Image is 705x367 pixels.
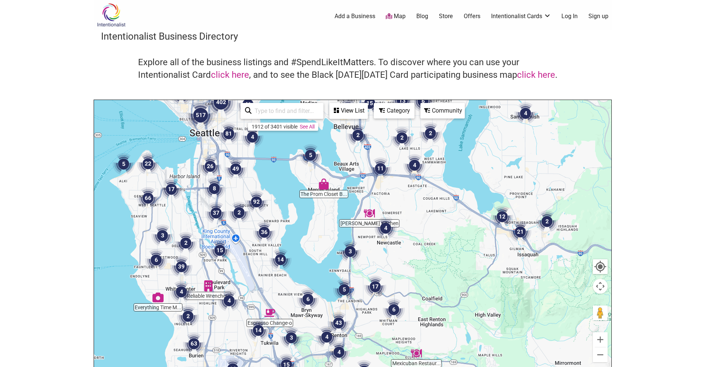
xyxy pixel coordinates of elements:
div: 43 [328,312,350,334]
div: 8 [203,177,225,200]
a: click here [211,70,249,80]
div: 5 [299,144,322,166]
div: View List [330,104,367,118]
div: 2 [391,127,413,149]
div: The Prom Closet Boutique Consignment [318,179,329,190]
div: 402 [206,87,236,117]
h3: Intentionalist Business Directory [101,30,604,43]
div: 1912 of 3401 visible [252,124,298,130]
div: 39 [170,256,192,278]
div: See a list of the visible businesses [329,103,368,119]
div: 26 [199,155,221,177]
button: Zoom out [593,347,608,362]
div: 4 [241,126,263,148]
a: See All [300,124,315,130]
a: Intentionalist Cards [491,12,551,20]
a: Sign up [588,12,608,20]
div: 6 [297,288,319,310]
div: 11 [369,157,392,180]
div: Espresso Change-o [264,307,275,318]
div: Filter by category [374,103,414,119]
div: 5 [113,153,135,175]
a: Map [386,12,406,21]
div: 6 [383,298,405,321]
div: 81 [218,123,240,145]
div: 2 [347,124,369,146]
div: 12 [491,206,513,228]
div: Filter by Community [420,103,465,119]
div: 63 [183,333,205,355]
div: 17 [364,276,386,298]
div: 6 [412,90,434,112]
div: 14 [247,319,269,341]
div: Reliable Wrenchers [203,280,214,291]
div: 17 [160,178,182,200]
button: Map camera controls [593,279,608,294]
div: 49 [225,158,247,180]
a: click here [517,70,555,80]
button: Zoom in [593,332,608,347]
div: 22 [137,153,159,175]
div: 37 [205,202,227,224]
button: Your Location [593,259,608,274]
div: Type to search and filter [241,103,323,119]
input: Type to find and filter... [252,104,319,118]
button: Drag Pegman onto the map to open Street View [593,306,608,320]
div: Mexicuban Restaurant and Lounge [411,348,422,359]
div: Community [421,104,464,118]
div: 2 [177,305,199,327]
div: 41 [237,93,259,116]
div: 2 [228,201,250,224]
a: Blog [416,12,428,20]
a: Store [439,12,453,20]
div: Category [375,104,414,118]
div: 21 [509,221,531,243]
div: 2 [536,210,558,233]
a: Offers [464,12,480,20]
div: 92 [245,191,268,213]
h4: Explore all of the business listings and #SpendLikeItMatters. To discover where you can use your ... [138,56,567,81]
div: 4 [328,341,350,363]
div: 4 [514,102,537,124]
div: 3 [280,327,302,349]
div: 4 [170,281,192,303]
div: Everything Time Moments [152,292,164,303]
div: 3 [339,240,361,263]
a: Add a Business [335,12,375,20]
img: Intentionalist [94,3,129,27]
div: 4 [375,217,397,239]
div: Terry's Kitchen [364,208,375,219]
div: 517 [186,100,215,130]
div: 6 [145,249,167,271]
div: 4 [403,154,426,176]
div: 4 [316,326,338,348]
div: 3 [151,224,174,247]
div: 2 [175,232,197,254]
div: 5 [333,278,355,301]
div: 36 [253,221,275,243]
a: Log In [561,12,578,20]
div: 2 [419,122,442,144]
div: 15 [209,239,231,261]
div: 66 [137,187,159,209]
div: 14 [269,248,292,271]
div: 13 [391,90,413,112]
div: 4 [218,290,240,312]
